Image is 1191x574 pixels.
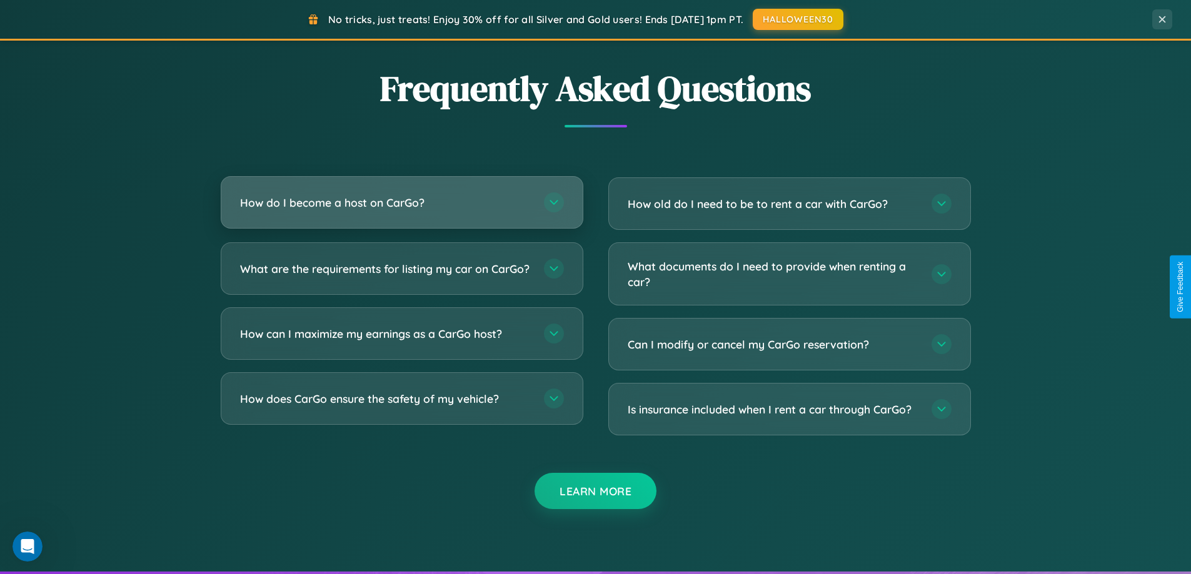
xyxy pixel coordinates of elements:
div: Give Feedback [1176,262,1185,312]
h3: What documents do I need to provide when renting a car? [628,259,919,289]
h3: Is insurance included when I rent a car through CarGo? [628,402,919,417]
button: Learn More [535,473,656,509]
h3: How does CarGo ensure the safety of my vehicle? [240,391,531,407]
h3: How can I maximize my earnings as a CarGo host? [240,326,531,342]
h3: What are the requirements for listing my car on CarGo? [240,261,531,277]
span: No tricks, just treats! Enjoy 30% off for all Silver and Gold users! Ends [DATE] 1pm PT. [328,13,743,26]
h3: Can I modify or cancel my CarGo reservation? [628,337,919,352]
h3: How old do I need to be to rent a car with CarGo? [628,196,919,212]
button: HALLOWEEN30 [753,9,843,30]
iframe: Intercom live chat [13,532,43,562]
h3: How do I become a host on CarGo? [240,195,531,210]
h2: Frequently Asked Questions [221,64,971,112]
